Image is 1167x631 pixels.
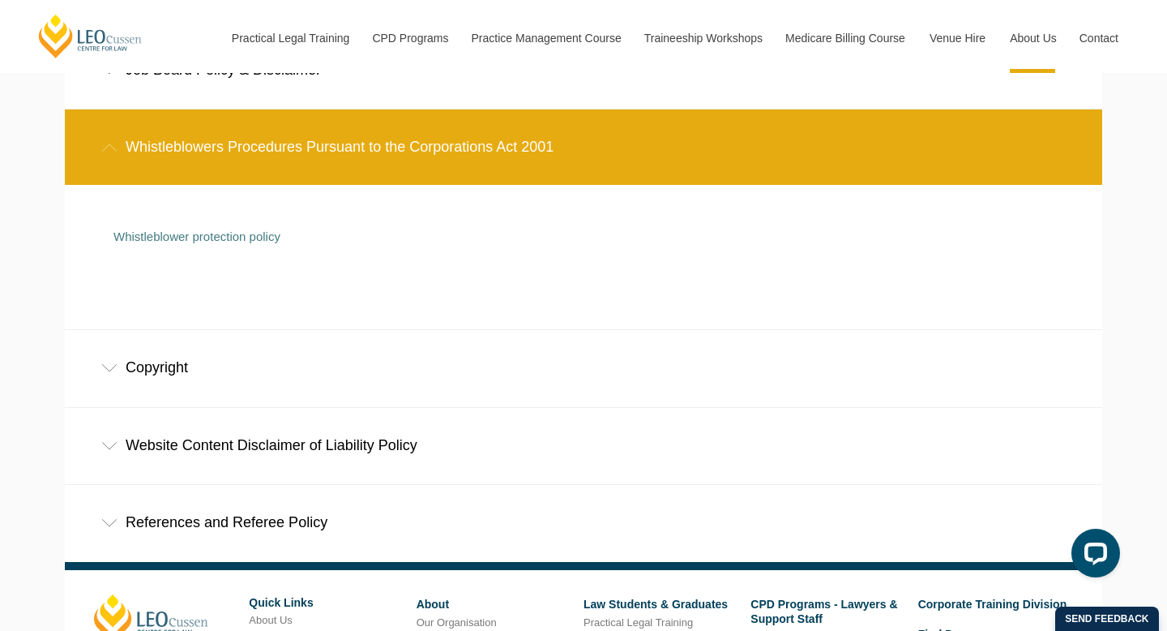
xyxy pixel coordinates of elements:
a: About Us [998,3,1067,73]
a: Our Organisation [417,616,497,629]
a: Whistleblower protection policy [113,230,280,243]
a: CPD Programs [360,3,459,73]
a: Corporate Training Division [918,598,1067,611]
iframe: LiveChat chat widget [1058,522,1126,590]
a: Venue Hire [917,3,998,73]
a: Medicare Billing Course [773,3,917,73]
h6: Quick Links [249,597,404,609]
a: Contact [1067,3,1131,73]
div: Website Content Disclaimer of Liability Policy [65,408,1102,483]
div: Copyright [65,330,1102,406]
a: Traineeship Workshops [632,3,773,73]
a: CPD Programs - Lawyers & Support Staff [750,598,897,625]
div: References and Referee Policy [65,485,1102,560]
a: [PERSON_NAME] Centre for Law [36,13,144,59]
div: Whistleblowers Procedures Pursuant to the Corporations Act 2001 [65,109,1102,185]
a: Practice Management Course [460,3,632,73]
a: Law Students & Graduates [583,598,728,611]
a: Practical Legal Training [220,3,361,73]
a: About Us [249,614,292,626]
a: About [417,598,449,611]
a: Practical Legal Training [583,616,693,629]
